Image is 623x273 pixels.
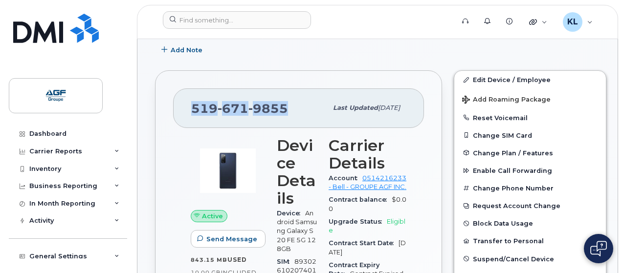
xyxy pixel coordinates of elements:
[454,197,606,214] button: Request Account Change
[202,211,223,221] span: Active
[329,196,406,212] span: $0.00
[199,142,257,200] img: image20231002-3703462-zm6wmn.jpeg
[454,109,606,126] button: Reset Voicemail
[248,101,288,116] span: 9855
[333,104,378,111] span: Last updated
[556,12,600,32] div: Karine Lavallée
[191,230,266,248] button: Send Message
[155,41,211,59] button: Add Note
[227,256,247,263] span: used
[191,256,227,263] span: 843.15 MB
[462,96,551,105] span: Add Roaming Package
[454,144,606,162] button: Change Plan / Features
[329,174,362,182] span: Account
[218,101,248,116] span: 671
[454,162,606,179] button: Enable Call Forwarding
[163,11,311,29] input: Find something...
[191,101,288,116] span: 519
[454,232,606,250] button: Transfer to Personal
[473,149,553,156] span: Change Plan / Features
[473,167,552,174] span: Enable Call Forwarding
[329,196,392,203] span: Contract balance
[378,104,400,111] span: [DATE]
[277,210,317,252] span: Android Samsung Galaxy S20 FE 5G 128GB
[329,137,406,172] h3: Carrier Details
[329,174,406,190] a: 0514216233 - Bell - GROUPE AGF INC.
[454,71,606,88] a: Edit Device / Employee
[454,126,606,144] button: Change SIM Card
[590,241,607,256] img: Open chat
[454,179,606,197] button: Change Phone Number
[171,45,202,55] span: Add Note
[329,239,399,247] span: Contract Start Date
[522,12,554,32] div: Quicklinks
[329,239,406,255] span: [DATE]
[454,214,606,232] button: Block Data Usage
[206,234,257,244] span: Send Message
[454,89,606,109] button: Add Roaming Package
[454,250,606,268] button: Suspend/Cancel Device
[277,258,294,265] span: SIM
[567,16,578,28] span: KL
[277,137,317,207] h3: Device Details
[329,218,387,225] span: Upgrade Status
[473,255,554,262] span: Suspend/Cancel Device
[277,210,305,217] span: Device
